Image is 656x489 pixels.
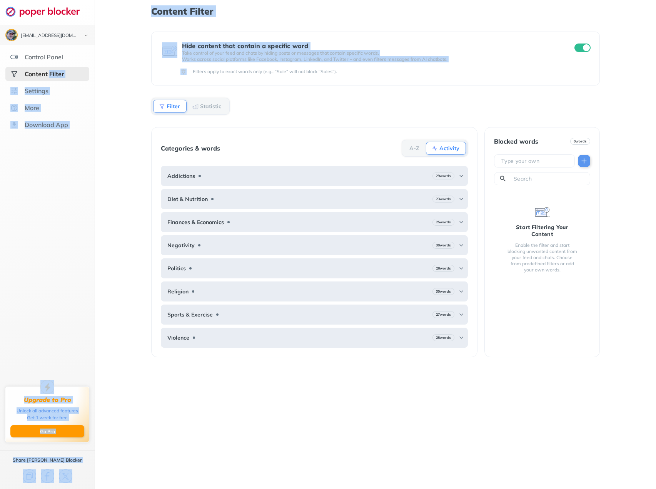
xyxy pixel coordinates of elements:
[574,139,587,144] b: 0 words
[167,335,189,341] b: Violence
[167,265,186,271] b: Politics
[17,407,78,414] div: Unlock all advanced features
[41,469,54,483] img: facebook.svg
[10,425,84,437] button: Go Pro
[494,138,538,145] div: Blocked words
[167,219,224,225] b: Finances & Economics
[23,469,36,483] img: copy.svg
[13,457,82,463] div: Share [PERSON_NAME] Blocker
[40,380,54,394] img: upgrade-to-pro.svg
[25,53,63,61] div: Control Panel
[167,104,180,109] b: Filter
[439,146,459,151] b: Activity
[200,104,221,109] b: Statistic
[82,32,91,40] img: chevron-bottom-black.svg
[10,53,18,61] img: features.svg
[436,335,451,340] b: 25 words
[6,30,17,40] img: ACg8ocKpgsRG841tss331K-hAf-0yiEkNtFZMC7ceBZehgBoYxOOY4Vj=s96-c
[436,196,451,202] b: 23 words
[506,242,578,273] div: Enable the filter and start blocking unwanted content from your feed and chats. Choose from prede...
[167,311,213,318] b: Sports & Exercise
[167,242,195,248] b: Negativity
[25,70,64,78] div: Content Filter
[432,145,438,151] img: Activity
[161,145,220,152] div: Categories & words
[21,33,78,39] div: aphaight@gmail.com
[167,196,208,202] b: Diet & Nutrition
[167,288,189,295] b: Religion
[436,312,451,317] b: 27 words
[436,173,451,179] b: 29 words
[59,469,72,483] img: x.svg
[25,121,68,129] div: Download App
[159,103,165,109] img: Filter
[436,266,451,271] b: 26 words
[513,175,587,183] input: Search
[25,104,39,112] div: More
[5,6,88,17] img: logo-webpage.svg
[25,87,48,95] div: Settings
[193,69,589,75] div: Filters apply to exact words only (e.g., "Sale" will not block "Sales").
[182,56,561,62] p: Works across social platforms like Facebook, Instagram, LinkedIn, and Twitter – and even filters ...
[10,70,18,78] img: social-selected.svg
[24,396,71,404] div: Upgrade to Pro
[436,289,451,294] b: 30 words
[10,104,18,112] img: about.svg
[10,87,18,95] img: settings.svg
[501,157,571,165] input: Type your own
[151,6,600,16] h1: Content Filter
[436,243,451,248] b: 30 words
[506,224,578,238] div: Start Filtering Your Content
[409,146,419,151] b: A-Z
[10,121,18,129] img: download-app.svg
[182,50,561,56] p: Take control of your feed and chats by hiding posts or messages that contain specific words.
[182,42,561,49] div: Hide content that contain a specific word
[192,103,199,109] img: Statistic
[167,173,195,179] b: Addictions
[27,414,68,421] div: Get 1 week for free
[436,219,451,225] b: 25 words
